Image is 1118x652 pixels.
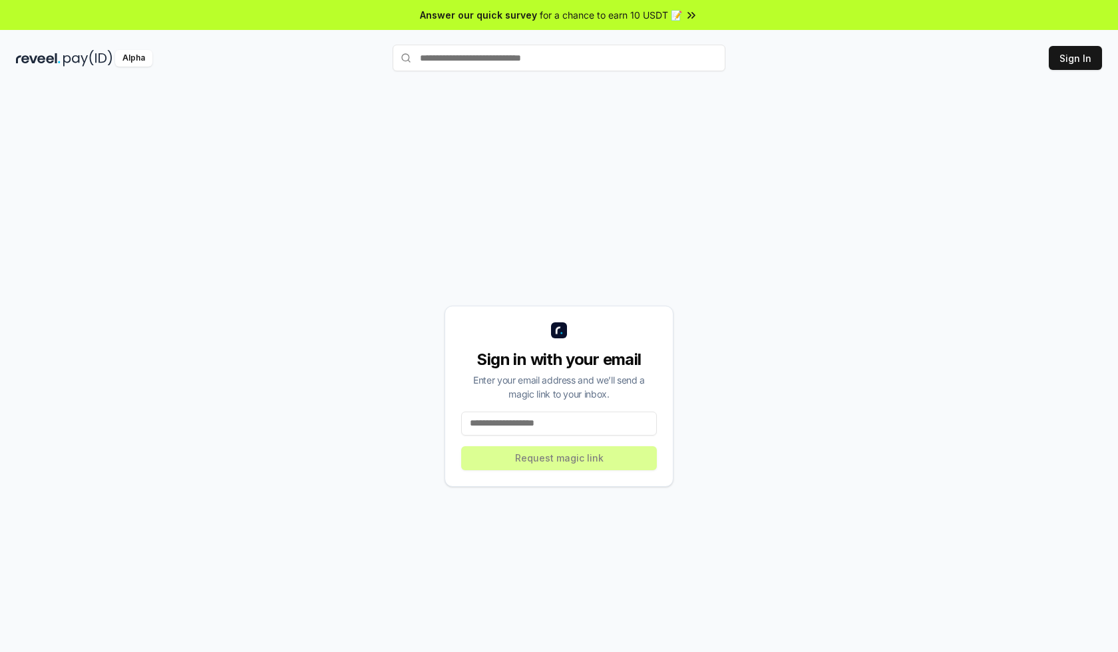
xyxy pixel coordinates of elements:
[1049,46,1102,70] button: Sign In
[461,349,657,370] div: Sign in with your email
[420,8,537,22] span: Answer our quick survey
[461,373,657,401] div: Enter your email address and we’ll send a magic link to your inbox.
[16,50,61,67] img: reveel_dark
[63,50,112,67] img: pay_id
[540,8,682,22] span: for a chance to earn 10 USDT 📝
[115,50,152,67] div: Alpha
[551,322,567,338] img: logo_small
